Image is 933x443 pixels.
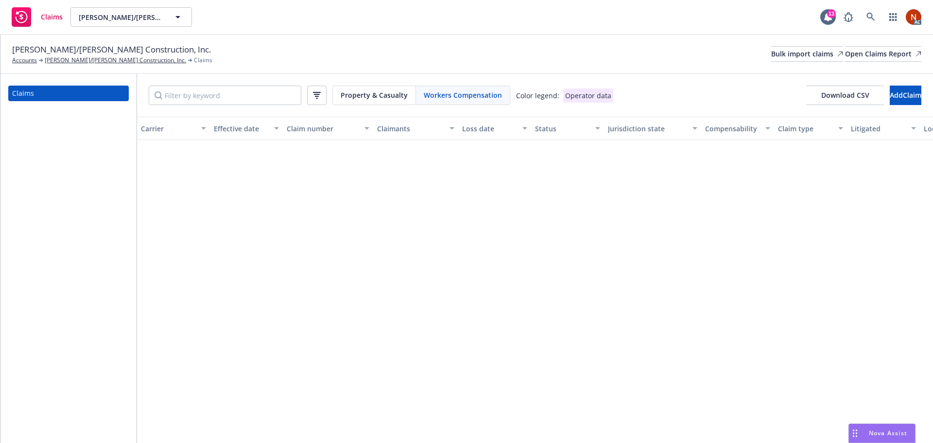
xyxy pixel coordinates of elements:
span: Workers Compensation [424,90,502,100]
div: Color legend: [516,90,559,101]
div: Operator data [563,89,613,103]
button: Download CSV [806,86,884,105]
div: Claim type [778,124,832,134]
div: Status [535,124,589,134]
input: Filter by keyword [149,86,301,105]
div: Compensability [705,124,760,134]
div: Bulk import claims [771,47,843,61]
button: Claim number [283,117,373,140]
a: Accounts [12,56,37,65]
div: Loss date [462,124,517,134]
button: Status [531,117,604,140]
a: Bulk import claims [771,46,843,62]
div: Claim number [287,124,359,134]
button: Litigated [847,117,920,140]
img: photo [906,9,921,25]
a: Claims [8,86,129,101]
button: AddClaim [890,86,921,105]
div: 13 [827,9,836,18]
button: Jurisdiction state [604,117,701,140]
span: Claims [194,56,212,65]
span: Add Claim [890,90,921,100]
button: Claim type [774,117,847,140]
span: Download CSV [821,90,869,100]
a: Report a Bug [839,7,858,27]
a: [PERSON_NAME]/[PERSON_NAME] Construction, Inc. [45,56,186,65]
div: Effective date [214,124,268,134]
button: Loss date [458,117,531,140]
span: Property & Casualty [341,90,408,100]
span: [PERSON_NAME]/[PERSON_NAME] Construction, Inc. [12,43,211,56]
div: Litigated [851,124,905,134]
button: [PERSON_NAME]/[PERSON_NAME] Construction, Inc. [70,7,192,27]
button: Effective date [210,117,283,140]
div: Open Claims Report [845,47,921,61]
button: Compensability [701,117,774,140]
button: Nova Assist [848,424,916,443]
div: Drag to move [849,424,861,443]
a: Open Claims Report [845,46,921,62]
span: Claims [41,13,63,21]
div: Carrier [141,124,195,134]
div: Claims [12,86,34,101]
div: Jurisdiction state [608,124,687,134]
div: Claimants [377,124,444,134]
a: Search [861,7,881,27]
a: Switch app [883,7,903,27]
span: [PERSON_NAME]/[PERSON_NAME] Construction, Inc. [79,12,163,22]
span: Nova Assist [869,429,907,437]
button: Claimants [373,117,458,140]
button: Carrier [137,117,210,140]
